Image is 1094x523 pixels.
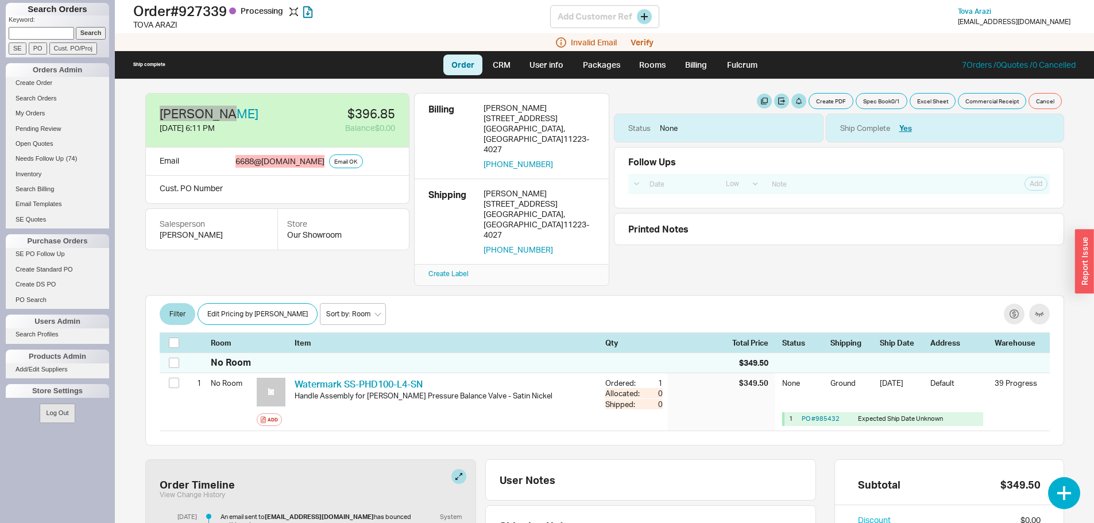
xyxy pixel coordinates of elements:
[802,414,840,423] a: PO #985432
[6,248,109,260] a: SE PO Follow Up
[880,338,923,348] div: Ship Date
[160,229,264,241] div: [PERSON_NAME]
[484,188,595,199] div: [PERSON_NAME]
[856,93,907,109] button: Spec Book0/1
[485,55,519,75] a: CRM
[334,157,358,166] span: Email OK
[329,154,363,168] button: Email OK
[958,18,1070,26] div: [EMAIL_ADDRESS][DOMAIN_NAME]
[962,60,1076,69] a: 7Orders /0Quotes /0 Cancelled
[571,38,617,47] span: Invalid Email
[484,159,553,169] button: [PHONE_NUMBER]
[660,123,678,133] div: None
[550,5,659,28] div: Add Customer Ref
[285,122,395,134] div: Balance $0.00
[880,378,923,396] div: [DATE]
[6,63,109,77] div: Orders Admin
[631,38,654,47] button: Verify
[6,278,109,290] a: Create DS PO
[257,413,282,426] button: Add
[830,378,873,396] div: Ground
[1029,93,1062,109] button: Cancel
[484,103,595,113] div: [PERSON_NAME]
[732,338,775,348] div: Total Price
[917,96,948,106] span: Excel Sheet
[739,378,768,388] div: $349.50
[133,61,165,68] div: Ship complete
[830,338,873,348] div: Shipping
[676,55,716,75] a: Billing
[428,188,474,255] div: Shipping
[965,96,1019,106] span: Commercial Receipt
[66,155,78,162] span: ( 74 )
[958,7,991,16] a: Tova Arazi
[160,154,179,168] div: Email
[295,378,423,390] a: Watermark SS-PHD100-L4-SN
[930,378,988,396] div: Default
[605,399,642,409] div: Shipped:
[1000,478,1041,491] div: $349.50
[784,412,983,425] div: Expected Ship Date Unknown
[6,214,109,226] a: SE Quotes
[16,155,64,162] span: Needs Follow Up
[605,338,663,348] div: Qty
[643,176,717,192] input: Date
[6,198,109,210] a: Email Templates
[29,42,47,55] input: PO
[428,269,469,278] a: Create Label
[631,55,674,75] a: Rooms
[484,209,595,240] div: [GEOGRAPHIC_DATA] , [GEOGRAPHIC_DATA] 11223-4027
[6,3,109,16] h1: Search Orders
[16,125,61,132] span: Pending Review
[6,328,109,340] a: Search Profiles
[145,176,409,204] div: Cust. PO Number
[766,176,967,192] input: Note
[285,107,395,120] div: $396.85
[265,513,374,521] b: [EMAIL_ADDRESS][DOMAIN_NAME]
[958,93,1026,109] button: Commercial Receipt
[930,338,988,348] div: Address
[49,42,97,55] input: Cust. PO/Proj
[160,122,276,134] div: [DATE] 6:11 PM
[241,6,285,16] span: Processing
[500,474,811,486] div: User Notes
[6,123,109,135] a: Pending Review
[443,55,482,75] a: Order
[995,378,1041,388] div: 39 Progress
[9,16,109,27] p: Keyword:
[133,3,550,19] h1: Order # 927339
[642,388,663,398] div: 0
[287,218,400,230] div: Store
[910,93,956,109] button: Excel Sheet
[160,303,195,325] button: Filter
[521,55,572,75] a: User info
[628,157,676,167] div: Follow Ups
[6,168,109,180] a: Inventory
[6,107,109,119] a: My Orders
[6,77,109,89] a: Create Order
[198,303,318,325] button: Edit Pricing by [PERSON_NAME]
[6,183,109,195] a: Search Billing
[207,307,308,321] span: Edit Pricing by [PERSON_NAME]
[484,123,595,154] div: [GEOGRAPHIC_DATA] , [GEOGRAPHIC_DATA] 11223-4027
[1025,177,1047,191] button: Add
[789,414,797,423] div: 1
[6,363,109,375] a: Add/Edit Suppliers
[9,42,26,55] input: SE
[160,107,258,120] a: [PERSON_NAME]
[628,123,651,133] div: Status
[160,491,225,499] button: View Change History
[6,315,109,328] div: Users Admin
[809,93,853,109] button: Create PDF
[816,96,846,106] span: Create PDF
[782,338,824,348] div: Status
[40,404,75,423] button: Log Out
[268,415,278,424] div: Add
[1036,96,1054,106] span: Cancel
[133,19,550,30] div: TOVA ARAZI
[642,399,663,409] div: 0
[187,373,202,393] div: 1
[76,27,106,39] input: Search
[6,138,109,150] a: Open Quotes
